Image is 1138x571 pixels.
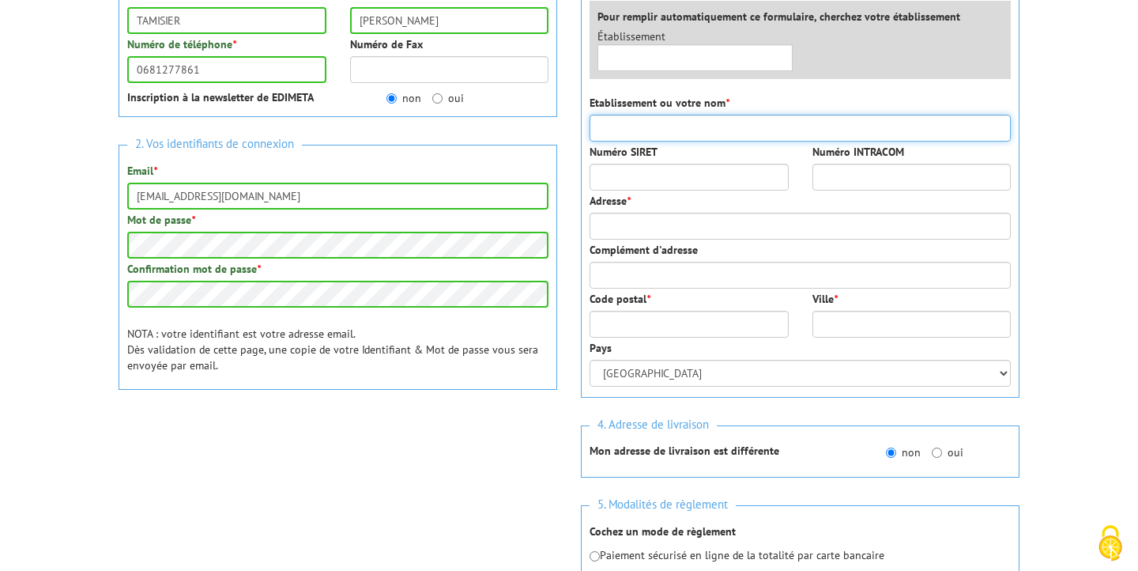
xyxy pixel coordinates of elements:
[127,90,314,104] strong: Inscription à la newsletter de EDIMETA
[1091,524,1130,563] img: Cookies (fenêtre modale)
[812,291,838,307] label: Ville
[432,90,464,106] label: oui
[590,144,658,160] label: Numéro SIRET
[1083,517,1138,571] button: Cookies (fenêtre modale)
[590,547,1011,563] p: Paiement sécurisé en ligne de la totalité par carte bancaire
[127,36,236,52] label: Numéro de téléphone
[350,36,423,52] label: Numéro de Fax
[590,242,698,258] label: Complément d'adresse
[127,212,195,228] label: Mot de passe
[127,134,302,155] span: 2. Vos identifiants de connexion
[590,95,729,111] label: Etablissement ou votre nom
[812,144,904,160] label: Numéro INTRACOM
[586,28,805,71] div: Établissement
[590,414,717,436] span: 4. Adresse de livraison
[127,326,548,373] p: NOTA : votre identifiant est votre adresse email. Dès validation de cette page, une copie de votr...
[127,163,157,179] label: Email
[590,291,650,307] label: Code postal
[932,444,963,460] label: oui
[432,93,443,104] input: oui
[886,444,921,460] label: non
[886,448,896,458] input: non
[119,418,359,479] iframe: reCAPTCHA
[590,193,631,209] label: Adresse
[590,340,612,356] label: Pays
[590,524,736,539] strong: Cochez un mode de règlement
[386,90,421,106] label: non
[597,9,960,25] label: Pour remplir automatiquement ce formulaire, cherchez votre établissement
[127,261,261,277] label: Confirmation mot de passe
[386,93,397,104] input: non
[590,494,736,516] span: 5. Modalités de règlement
[590,444,779,458] strong: Mon adresse de livraison est différente
[932,448,942,458] input: oui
